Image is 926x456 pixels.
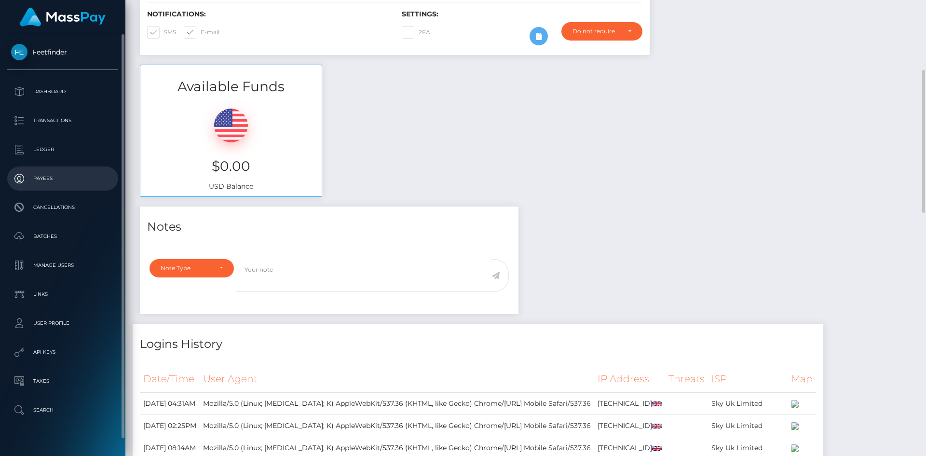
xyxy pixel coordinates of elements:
td: Sky Uk Limited [708,392,788,415]
p: Taxes [11,374,114,388]
img: MassPay Logo [20,8,106,27]
th: Date/Time [140,366,200,392]
p: Search [11,403,114,417]
th: Map [788,366,816,392]
a: Taxes [7,369,118,393]
td: [TECHNICAL_ID] [594,415,665,437]
a: Search [7,398,118,422]
p: Payees [11,171,114,186]
td: Mozilla/5.0 (Linux; [MEDICAL_DATA]; K) AppleWebKit/537.36 (KHTML, like Gecko) Chrome/[URL] Mobile... [200,392,594,415]
img: gb.png [652,401,662,406]
a: Dashboard [7,80,118,104]
h4: Logins History [140,336,816,353]
h6: Notifications: [147,10,387,18]
img: 200x100 [791,400,799,408]
p: Manage Users [11,258,114,273]
td: [DATE] 04:31AM [140,392,200,415]
label: E-mail [184,26,219,39]
div: Note Type [161,264,212,272]
img: USD.png [214,109,248,142]
span: Feetfinder [7,48,118,56]
p: Links [11,287,114,302]
img: gb.png [652,424,662,428]
th: Threats [665,366,708,392]
a: Ledger [7,138,118,162]
img: 200x100 [791,422,799,430]
a: API Keys [7,340,118,364]
img: Feetfinder [11,44,27,60]
td: Mozilla/5.0 (Linux; [MEDICAL_DATA]; K) AppleWebKit/537.36 (KHTML, like Gecko) Chrome/[URL] Mobile... [200,415,594,437]
th: IP Address [594,366,665,392]
img: gb.png [652,446,662,451]
p: API Keys [11,345,114,359]
a: Manage Users [7,253,118,277]
th: User Agent [200,366,594,392]
label: 2FA [402,26,430,39]
h3: $0.00 [148,157,314,176]
th: ISP [708,366,788,392]
button: Note Type [150,259,234,277]
p: Cancellations [11,200,114,215]
td: [TECHNICAL_ID] [594,392,665,415]
p: Ledger [11,142,114,157]
img: 200x100 [791,444,799,452]
p: User Profile [11,316,114,331]
a: Links [7,282,118,306]
a: User Profile [7,311,118,335]
a: Transactions [7,109,118,133]
div: USD Balance [140,97,322,196]
td: Sky Uk Limited [708,415,788,437]
div: Do not require [572,28,620,35]
p: Transactions [11,113,114,128]
p: Batches [11,229,114,244]
a: Cancellations [7,195,118,220]
a: Batches [7,224,118,249]
td: [DATE] 02:25PM [140,415,200,437]
a: Payees [7,166,118,191]
button: Do not require [561,22,642,41]
h4: Notes [147,219,511,235]
h6: Settings: [402,10,642,18]
label: SMS [147,26,176,39]
h3: Available Funds [140,77,322,96]
p: Dashboard [11,84,114,99]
